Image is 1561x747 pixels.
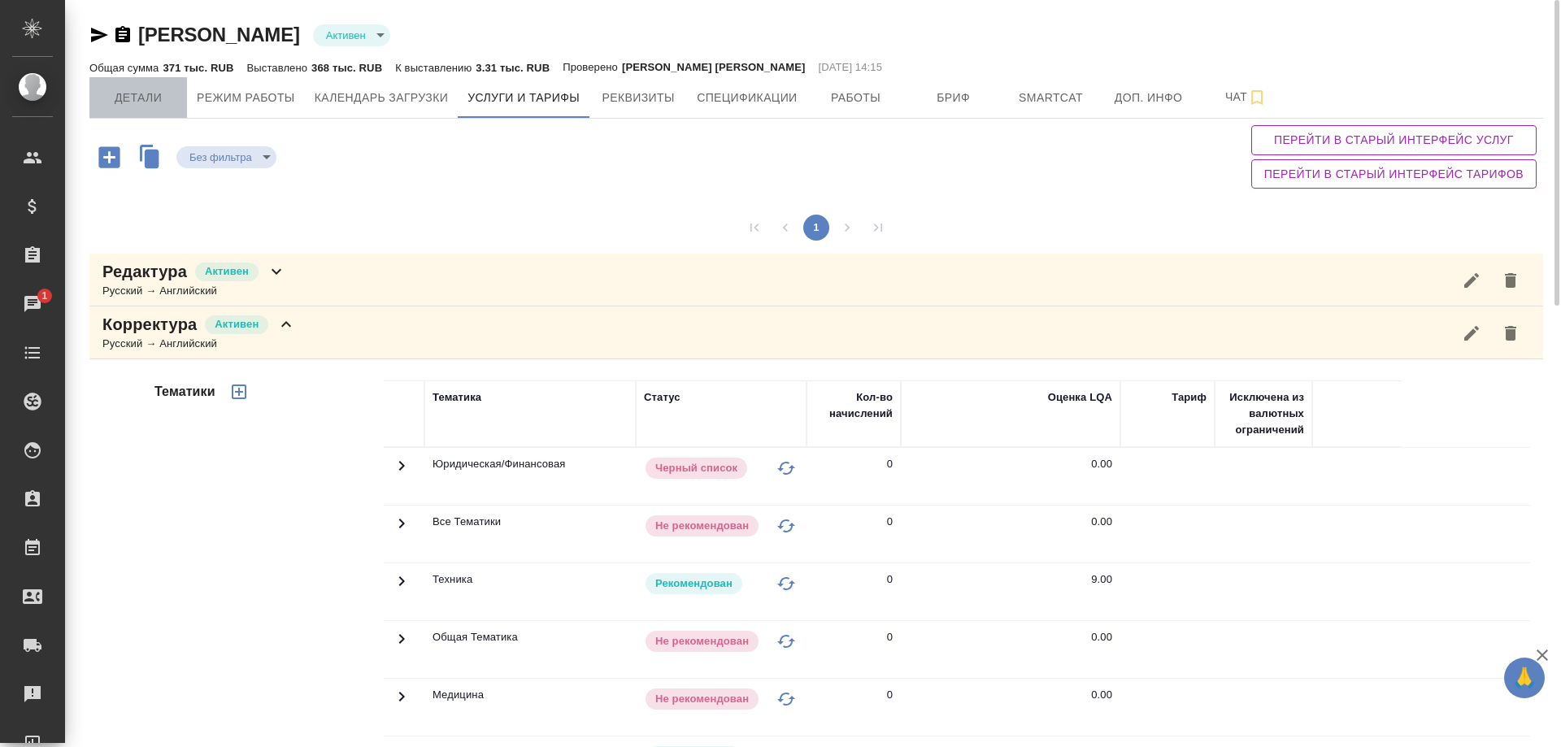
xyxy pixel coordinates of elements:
[887,687,893,703] div: 0
[887,571,893,588] div: 0
[220,372,259,411] button: Добавить тематику
[818,59,882,76] p: [DATE] 14:15
[774,456,798,480] button: Изменить статус на "Не рекомендован"
[89,254,1543,306] div: РедактураАктивенРусский → Английский
[655,691,749,707] p: Не рекомендован
[1264,130,1524,150] span: Перейти в старый интерфейс услуг
[395,62,476,74] p: К выставлению
[392,639,411,651] span: Toggle Row Expanded
[102,336,296,352] div: Русский → Английский
[113,25,133,45] button: Скопировать ссылку
[247,62,312,74] p: Выставлено
[392,466,411,478] span: Toggle Row Expanded
[315,88,449,108] span: Календарь загрузки
[774,514,798,538] button: Изменить статус на "В черном списке"
[313,24,390,46] div: Активен
[915,88,993,108] span: Бриф
[774,687,798,711] button: Изменить статус на "В черном списке"
[321,28,371,42] button: Активен
[644,389,680,406] div: Статус
[599,88,677,108] span: Реквизиты
[138,24,300,46] a: [PERSON_NAME]
[424,563,636,620] td: Техника
[1264,164,1524,185] span: Перейти в старый интерфейс тарифов
[901,448,1120,505] td: 0.00
[392,697,411,709] span: Toggle Row Expanded
[424,621,636,678] td: Общая Тематика
[1110,88,1188,108] span: Доп. инфо
[887,456,893,472] div: 0
[4,284,61,324] a: 1
[433,389,481,406] div: Тематика
[102,260,187,283] p: Редактура
[197,88,295,108] span: Режим работы
[87,141,132,174] button: Добавить услугу
[89,306,1543,359] div: КорректураАктивенРусский → Английский
[89,62,163,74] p: Общая сумма
[887,514,893,530] div: 0
[817,88,895,108] span: Работы
[1511,661,1538,695] span: 🙏
[176,146,276,168] div: Активен
[655,518,749,534] p: Не рекомендован
[901,621,1120,678] td: 0.00
[901,679,1120,736] td: 0.00
[1452,314,1491,353] button: Редактировать услугу
[774,571,798,596] button: Изменить статус на "В черном списке"
[467,88,580,108] span: Услуги и тарифы
[1172,389,1207,406] div: Тариф
[622,59,806,76] p: [PERSON_NAME] [PERSON_NAME]
[424,679,636,736] td: Медицина
[424,506,636,562] td: Все Тематики
[901,563,1120,620] td: 9.00
[655,460,737,476] p: Черный список
[739,215,894,241] nav: pagination navigation
[1491,261,1530,300] button: Удалить услугу
[215,316,259,332] p: Активен
[89,25,109,45] button: Скопировать ссылку для ЯМессенджера
[163,62,233,74] p: 371 тыс. RUB
[901,506,1120,562] td: 0.00
[1223,389,1304,438] div: Исключена из валютных ограничений
[32,288,57,304] span: 1
[1251,159,1537,189] button: Перейти в старый интерфейс тарифов
[424,448,636,505] td: Юридическая/Финансовая
[1247,88,1267,107] svg: Подписаться
[774,629,798,654] button: Изменить статус на "В черном списке"
[132,141,176,177] button: Скопировать услуги другого исполнителя
[99,88,177,108] span: Детали
[655,633,749,649] p: Не рекомендован
[392,523,411,536] span: Toggle Row Expanded
[102,313,197,336] p: Корректура
[102,283,286,299] div: Русский → Английский
[1207,87,1285,107] span: Чат
[563,59,622,76] p: Проверено
[887,629,893,645] div: 0
[1048,389,1112,406] div: Оценка LQA
[185,150,257,164] button: Без фильтра
[697,88,797,108] span: Спецификации
[655,575,733,592] p: Рекомендован
[1012,88,1090,108] span: Smartcat
[476,62,550,74] p: 3.31 тыс. RUB
[1452,261,1491,300] button: Редактировать услугу
[392,581,411,593] span: Toggle Row Expanded
[311,62,382,74] p: 368 тыс. RUB
[1504,658,1545,698] button: 🙏
[1251,125,1537,155] button: Перейти в старый интерфейс услуг
[1491,314,1530,353] button: Удалить услугу
[205,263,249,280] p: Активен
[154,382,215,402] h4: Тематики
[815,389,893,422] div: Кол-во начислений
